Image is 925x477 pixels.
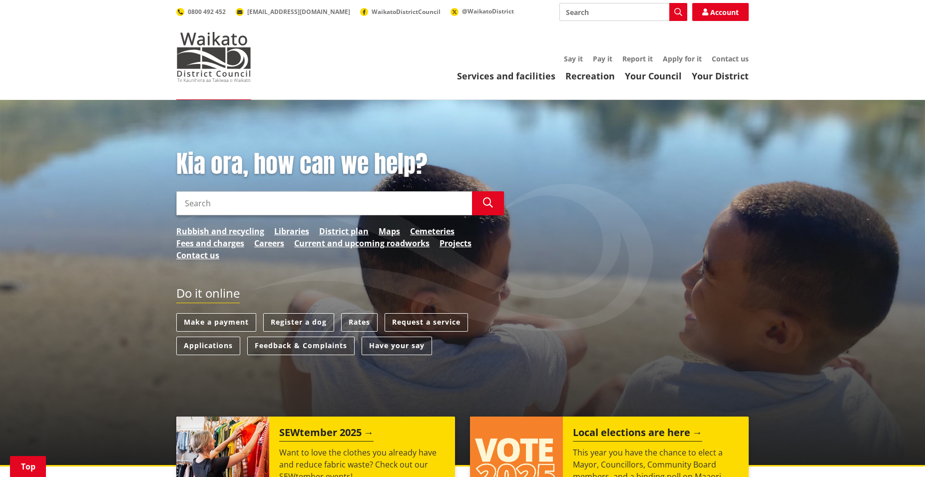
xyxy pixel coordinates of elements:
a: Recreation [565,70,615,82]
a: Cemeteries [410,225,455,237]
h2: SEWtember 2025 [279,427,374,442]
a: Report it [622,54,653,63]
a: Current and upcoming roadworks [294,237,430,249]
input: Search input [176,191,472,215]
a: Libraries [274,225,309,237]
span: 0800 492 452 [188,7,226,16]
a: Request a service [385,313,468,332]
a: WaikatoDistrictCouncil [360,7,441,16]
a: Your District [692,70,749,82]
a: Have your say [362,337,432,355]
a: Contact us [176,249,219,261]
a: Apply for it [663,54,702,63]
a: District plan [319,225,369,237]
a: Maps [379,225,400,237]
h2: Local elections are here [573,427,702,442]
a: Contact us [712,54,749,63]
a: Rubbish and recycling [176,225,264,237]
h1: Kia ora, how can we help? [176,150,504,179]
a: Pay it [593,54,612,63]
a: Careers [254,237,284,249]
a: Projects [440,237,471,249]
a: Account [692,3,749,21]
a: Fees and charges [176,237,244,249]
a: [EMAIL_ADDRESS][DOMAIN_NAME] [236,7,350,16]
span: @WaikatoDistrict [462,7,514,15]
span: WaikatoDistrictCouncil [372,7,441,16]
a: @WaikatoDistrict [451,7,514,15]
img: Waikato District Council - Te Kaunihera aa Takiwaa o Waikato [176,32,251,82]
span: [EMAIL_ADDRESS][DOMAIN_NAME] [247,7,350,16]
a: Top [10,456,46,477]
a: 0800 492 452 [176,7,226,16]
input: Search input [559,3,687,21]
h2: Do it online [176,286,240,304]
a: Make a payment [176,313,256,332]
a: Register a dog [263,313,334,332]
a: Feedback & Complaints [247,337,355,355]
a: Say it [564,54,583,63]
a: Rates [341,313,378,332]
a: Services and facilities [457,70,555,82]
a: Applications [176,337,240,355]
a: Your Council [625,70,682,82]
